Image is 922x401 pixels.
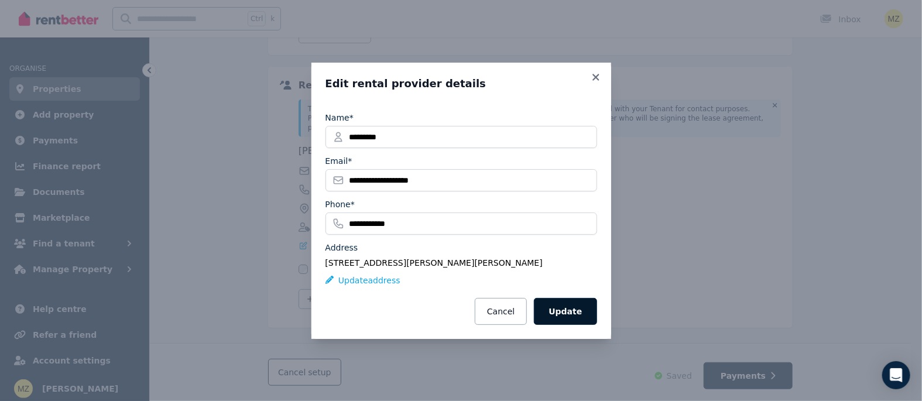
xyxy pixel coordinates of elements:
button: Cancel [475,298,527,325]
label: Address [325,242,358,253]
h3: Edit rental provider details [325,77,597,91]
label: Email* [325,155,352,167]
div: Open Intercom Messenger [882,361,910,389]
span: [STREET_ADDRESS][PERSON_NAME][PERSON_NAME] [325,258,543,268]
button: Updateaddress [325,275,400,286]
button: Update [534,298,597,325]
label: Phone* [325,198,355,210]
label: Name* [325,112,354,124]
